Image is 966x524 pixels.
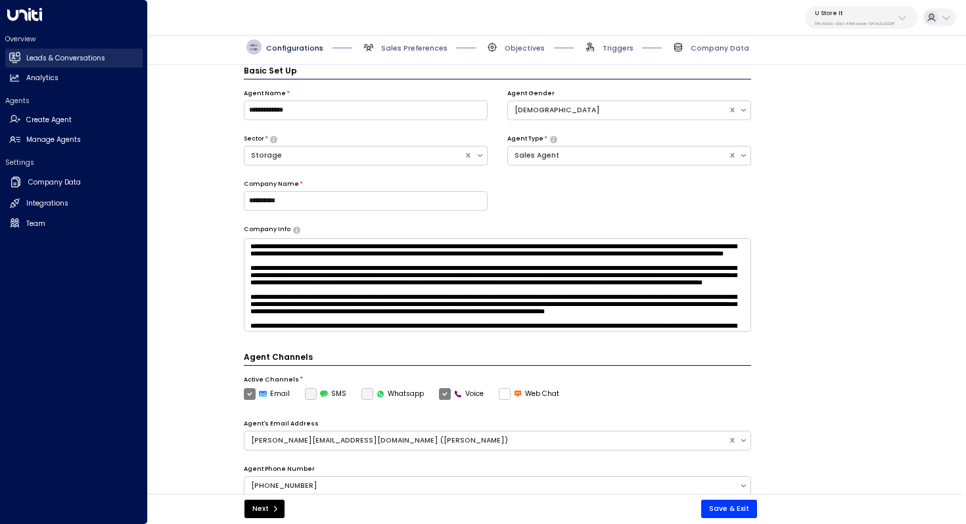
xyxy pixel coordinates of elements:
span: Triggers [603,43,633,53]
div: To activate this channel, please go to the Integrations page [305,388,347,400]
a: Manage Agents [5,131,143,150]
h2: Team [26,219,45,229]
a: Create Agent [5,110,143,129]
label: Sector [244,135,264,144]
button: Select whether your copilot will handle inquiries directly from leads or from brokers representin... [550,136,557,142]
label: Whatsapp [361,388,425,400]
h3: Basic Set Up [244,65,752,79]
span: Configurations [266,43,323,53]
button: Provide a brief overview of your company, including your industry, products or services, and any ... [293,227,300,233]
span: Sales Preferences [381,43,448,53]
label: Agent's Email Address [244,420,319,429]
h2: Create Agent [26,115,72,125]
button: Next [244,500,285,518]
h2: Agents [5,96,143,106]
label: Web Chat [499,388,560,400]
span: Company Data [691,43,749,53]
button: Save & Exit [701,500,757,518]
label: Company Info [244,225,290,234]
h2: Integrations [26,198,68,209]
h2: Company Data [28,177,81,188]
a: Integrations [5,194,143,213]
a: Analytics [5,69,143,88]
label: Agent Name [244,89,286,98]
h2: Analytics [26,73,58,83]
p: U Store It [815,9,894,17]
div: Storage [251,150,458,161]
p: 58c4b32c-92b1-4356-be9b-1247e2c02228 [815,21,894,26]
button: Select whether your copilot will handle inquiries directly from leads or from brokers representin... [270,136,277,142]
label: Voice [439,388,484,400]
label: Company Name [244,180,299,189]
div: [DEMOGRAPHIC_DATA] [515,105,722,116]
div: Sales Agent [515,150,722,161]
label: Agent Type [507,135,543,144]
h2: Overview [5,34,143,44]
label: SMS [305,388,347,400]
label: Agent Phone Number [244,465,315,474]
h2: Manage Agents [26,135,81,145]
div: [PHONE_NUMBER] [251,481,733,491]
div: [PERSON_NAME][EMAIL_ADDRESS][DOMAIN_NAME] ([PERSON_NAME]) [251,435,722,446]
label: Agent Gender [507,89,555,98]
span: Objectives [505,43,545,53]
h2: Settings [5,158,143,167]
h4: Agent Channels [244,351,752,366]
a: Company Data [5,172,143,193]
label: Email [244,388,290,400]
button: U Store It58c4b32c-92b1-4356-be9b-1247e2c02228 [805,6,917,29]
a: Leads & Conversations [5,49,143,68]
h2: Leads & Conversations [26,53,105,64]
a: Team [5,214,143,233]
div: To activate this channel, please go to the Integrations page [361,388,425,400]
label: Active Channels [244,376,299,385]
